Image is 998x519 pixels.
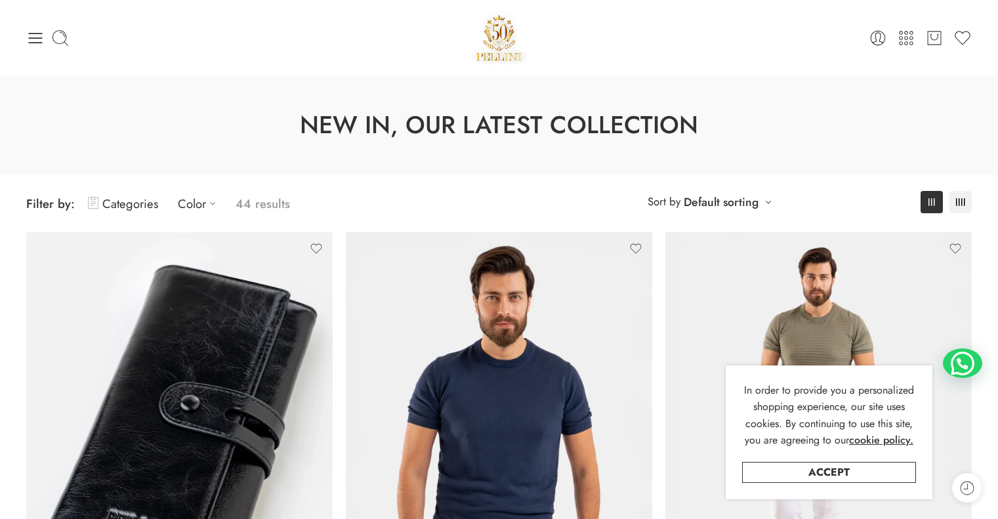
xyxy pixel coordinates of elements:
[925,29,944,47] a: Cart
[236,188,290,219] p: 44 results
[684,193,759,211] a: Default sorting
[178,188,222,219] a: Color
[471,10,528,66] img: Pellini
[33,108,965,142] h1: New In, Our Latest Collection
[869,29,887,47] a: Login / Register
[849,432,913,449] a: cookie policy.
[648,191,680,213] span: Sort by
[26,195,75,213] span: Filter by:
[953,29,972,47] a: Wishlist
[471,10,528,66] a: Pellini -
[742,462,916,483] a: Accept
[744,383,914,448] span: In order to provide you a personalized shopping experience, our site uses cookies. By continuing ...
[88,188,158,219] a: Categories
